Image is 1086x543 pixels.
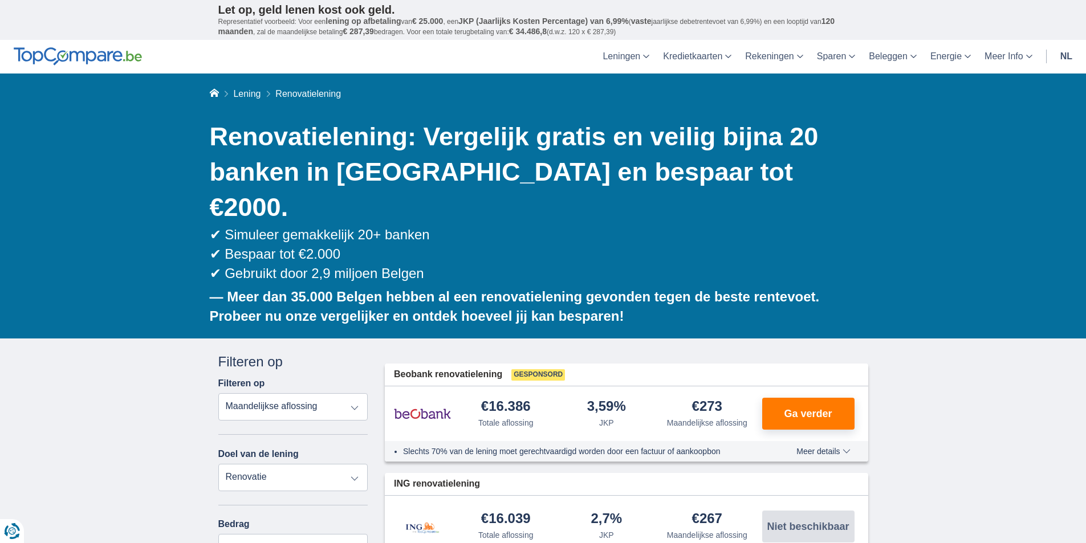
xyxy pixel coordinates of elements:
span: lening op afbetaling [326,17,401,26]
button: Ga verder [762,398,855,430]
div: Maandelijkse aflossing [667,417,747,428]
div: Filteren op [218,352,368,371]
img: product.pl.alt Beobank [394,399,451,428]
span: Renovatielening [275,89,341,99]
p: Let op, geld lenen kost ook geld. [218,3,868,17]
div: JKP [599,417,614,428]
span: € 34.486,8 [509,27,547,36]
label: Filteren op [218,378,265,389]
div: Totale aflossing [478,417,534,428]
b: — Meer dan 35.000 Belgen hebben al een renovatielening gevonden tegen de beste rentevoet. Probeer... [210,289,820,324]
label: Bedrag [218,519,368,529]
span: Ga verder [784,409,832,419]
a: Meer Info [978,40,1039,74]
div: €267 [692,512,722,527]
span: Beobank renovatielening [394,368,502,381]
a: Leningen [596,40,656,74]
div: €16.039 [481,512,531,527]
span: 120 maanden [218,17,835,36]
h1: Renovatielening: Vergelijk gratis en veilig bijna 20 banken in [GEOGRAPHIC_DATA] en bespaar tot €... [210,119,868,225]
div: €16.386 [481,399,531,415]
span: vaste [631,17,652,26]
a: nl [1054,40,1079,74]
span: ING renovatielening [394,477,480,491]
li: Slechts 70% van de lening moet gerechtvaardigd worden door een factuur of aankoopbon [403,446,755,457]
a: Energie [924,40,978,74]
div: €273 [692,399,722,415]
button: Niet beschikbaar [762,511,855,542]
span: € 287,39 [343,27,374,36]
a: Home [210,89,219,99]
a: Beleggen [862,40,924,74]
a: Kredietkaarten [656,40,738,74]
a: Lening [233,89,261,99]
div: ✔ Simuleer gemakkelijk 20+ banken ✔ Bespaar tot €2.000 ✔ Gebruikt door 2,9 miljoen Belgen [210,225,868,284]
a: Rekeningen [738,40,810,74]
div: Totale aflossing [478,529,534,541]
div: 2,7% [591,512,622,527]
div: 3,59% [587,399,626,415]
div: Maandelijkse aflossing [667,529,747,541]
span: Niet beschikbaar [767,521,849,532]
span: € 25.000 [412,17,444,26]
img: TopCompare [14,47,142,66]
span: Meer details [796,447,850,455]
div: JKP [599,529,614,541]
button: Meer details [788,447,859,456]
p: Representatief voorbeeld: Voor een van , een ( jaarlijkse debetrentevoet van 6,99%) en een loopti... [218,17,868,37]
span: JKP (Jaarlijks Kosten Percentage) van 6,99% [458,17,629,26]
label: Doel van de lening [218,449,299,459]
span: Gesponsord [511,369,565,381]
a: Sparen [810,40,863,74]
